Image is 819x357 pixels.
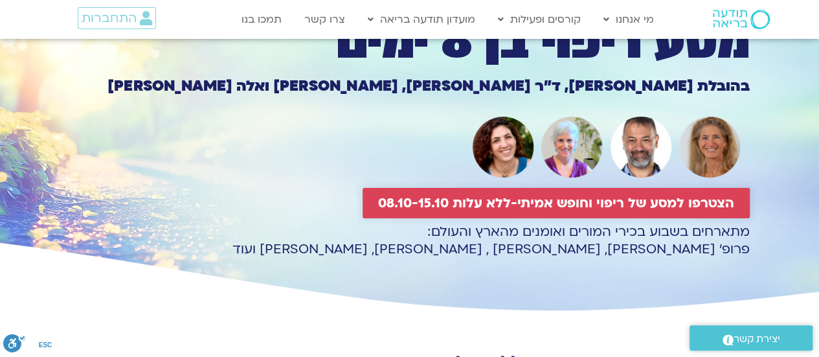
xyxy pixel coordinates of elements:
[70,79,750,93] h1: בהובלת [PERSON_NAME], ד״ר [PERSON_NAME], [PERSON_NAME] ואלה [PERSON_NAME]
[597,7,660,32] a: מי אנחנו
[363,188,750,218] a: הצטרפו למסע של ריפוי וחופש אמיתי-ללא עלות 08.10-15.10
[734,330,780,348] span: יצירת קשר
[378,196,734,211] span: הצטרפו למסע של ריפוי וחופש אמיתי-ללא עלות 08.10-15.10
[235,7,288,32] a: תמכו בנו
[82,11,137,25] span: התחברות
[361,7,482,32] a: מועדון תודעה בריאה
[690,325,813,351] a: יצירת קשר
[298,7,352,32] a: צרו קשר
[491,7,587,32] a: קורסים ופעילות
[713,10,770,29] img: תודעה בריאה
[78,7,156,29] a: התחברות
[70,223,750,258] p: מתארחים בשבוע בכירי המורים ואומנים מהארץ והעולם: פרופ׳ [PERSON_NAME], [PERSON_NAME] , [PERSON_NAM...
